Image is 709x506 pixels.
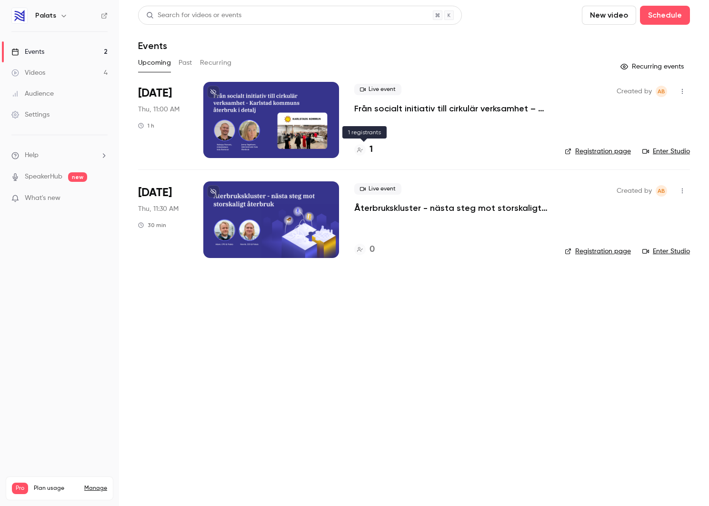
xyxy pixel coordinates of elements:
[616,59,690,74] button: Recurring events
[138,221,166,229] div: 30 min
[11,110,50,119] div: Settings
[640,6,690,25] button: Schedule
[138,204,179,214] span: Thu, 11:30 AM
[565,147,631,156] a: Registration page
[656,185,667,197] span: Amelie Berggren
[582,6,636,25] button: New video
[642,147,690,156] a: Enter Studio
[200,55,232,70] button: Recurring
[25,150,39,160] span: Help
[658,185,665,197] span: AB
[138,40,167,51] h1: Events
[138,86,172,101] span: [DATE]
[138,55,171,70] button: Upcoming
[354,84,401,95] span: Live event
[138,181,188,258] div: Oct 30 Thu, 11:30 AM (Europe/Stockholm)
[369,243,375,256] h4: 0
[84,485,107,492] a: Manage
[11,150,108,160] li: help-dropdown-opener
[11,89,54,99] div: Audience
[146,10,241,20] div: Search for videos or events
[138,185,172,200] span: [DATE]
[617,86,652,97] span: Created by
[138,82,188,158] div: Oct 2 Thu, 11:00 AM (Europe/Stockholm)
[642,247,690,256] a: Enter Studio
[658,86,665,97] span: AB
[11,47,44,57] div: Events
[25,172,62,182] a: SpeakerHub
[617,185,652,197] span: Created by
[565,247,631,256] a: Registration page
[354,103,549,114] a: Från socialt initiativ till cirkulär verksamhet – Sola återbruk berättar
[11,68,45,78] div: Videos
[354,183,401,195] span: Live event
[25,193,60,203] span: What's new
[656,86,667,97] span: Amelie Berggren
[354,143,373,156] a: 1
[138,122,154,129] div: 1 h
[354,243,375,256] a: 0
[34,485,79,492] span: Plan usage
[96,194,108,203] iframe: Noticeable Trigger
[68,172,87,182] span: new
[179,55,192,70] button: Past
[12,8,27,23] img: Palats
[138,105,180,114] span: Thu, 11:00 AM
[354,202,549,214] a: Återbrukskluster - nästa steg mot storskaligt återbruk
[35,11,56,20] h6: Palats
[12,483,28,494] span: Pro
[369,143,373,156] h4: 1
